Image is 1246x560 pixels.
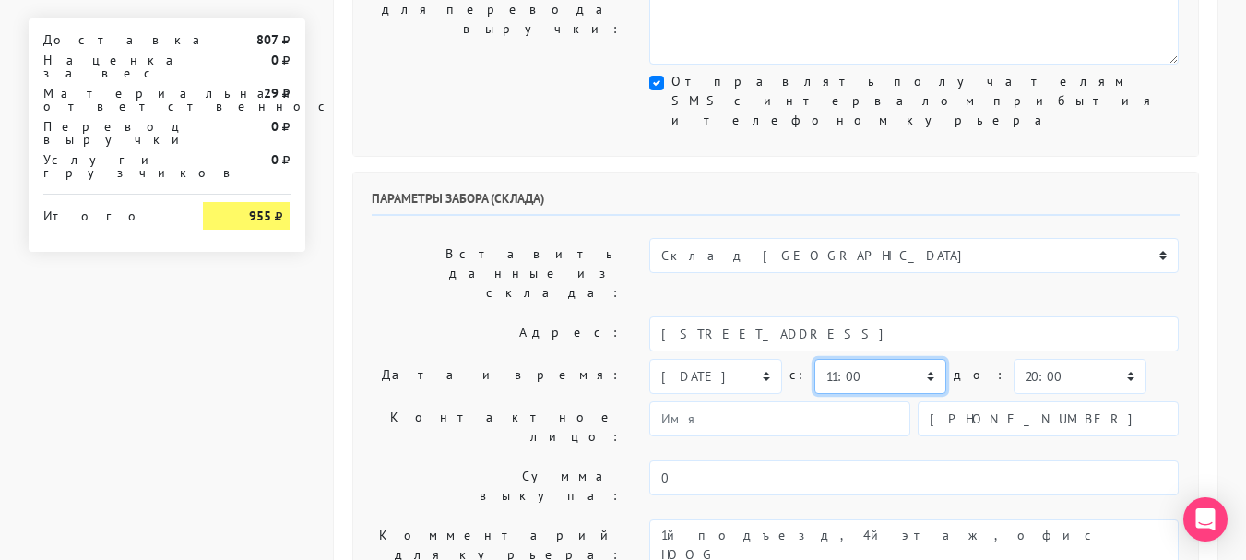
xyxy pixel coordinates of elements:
[249,208,271,224] strong: 955
[30,33,190,46] div: Доставка
[30,87,190,113] div: Материальная ответственность
[43,202,176,222] div: Итого
[271,52,279,68] strong: 0
[358,316,636,351] label: Адрес:
[954,359,1006,391] label: до:
[256,31,279,48] strong: 807
[918,401,1179,436] input: Телефон
[358,359,636,394] label: Дата и время:
[30,54,190,79] div: Наценка за вес
[30,120,190,146] div: Перевод выручки
[271,151,279,168] strong: 0
[649,401,910,436] input: Имя
[358,238,636,309] label: Вставить данные из склада:
[671,72,1179,130] label: Отправлять получателям SMS с интервалом прибытия и телефоном курьера
[789,359,807,391] label: c:
[358,460,636,512] label: Сумма выкупа:
[30,153,190,179] div: Услуги грузчиков
[264,85,279,101] strong: 29
[271,118,279,135] strong: 0
[372,191,1180,216] h6: Параметры забора (склада)
[1183,497,1228,542] div: Open Intercom Messenger
[358,401,636,453] label: Контактное лицо:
